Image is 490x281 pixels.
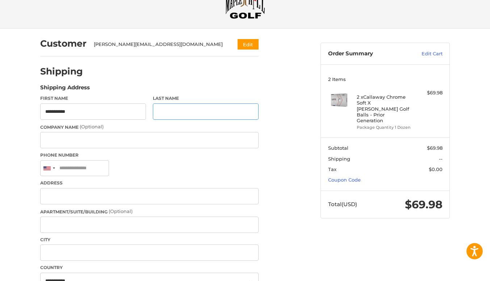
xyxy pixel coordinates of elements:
[40,208,259,215] label: Apartment/Suite/Building
[328,156,350,162] span: Shipping
[328,177,361,183] a: Coupon Code
[40,180,259,186] label: Address
[357,124,412,131] li: Package Quantity 1 Dozen
[40,84,90,95] legend: Shipping Address
[41,161,57,176] div: United States: +1
[328,50,406,58] h3: Order Summary
[40,123,259,131] label: Company Name
[328,166,336,172] span: Tax
[328,201,357,208] span: Total (USD)
[328,145,348,151] span: Subtotal
[427,145,443,151] span: $69.98
[94,41,224,48] div: [PERSON_NAME][EMAIL_ADDRESS][DOMAIN_NAME]
[328,76,443,82] h3: 2 Items
[80,124,104,129] small: (Optional)
[40,95,146,102] label: First Name
[40,66,83,77] h2: Shipping
[357,94,412,123] h4: 2 x Callaway Chrome Soft X [PERSON_NAME] Golf Balls - Prior Generation
[40,264,259,271] label: Country
[429,166,443,172] span: $0.00
[406,50,443,58] a: Edit Cart
[439,156,443,162] span: --
[153,95,259,102] label: Last Name
[40,237,259,243] label: City
[414,89,443,97] div: $69.98
[40,38,87,49] h2: Customer
[40,152,259,158] label: Phone Number
[238,39,259,50] button: Edit
[405,198,443,211] span: $69.98
[430,261,490,281] iframe: Google Customer Reviews
[109,208,133,214] small: (Optional)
